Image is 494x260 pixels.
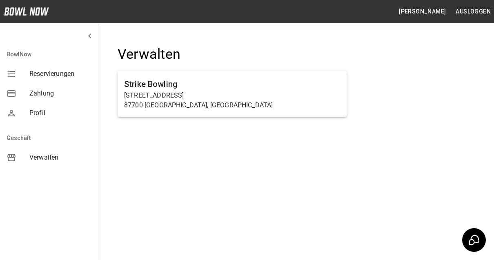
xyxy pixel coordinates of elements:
[452,4,494,19] button: Ausloggen
[4,7,49,16] img: logo
[124,78,340,91] h6: Strike Bowling
[29,153,91,162] span: Verwalten
[396,4,449,19] button: [PERSON_NAME]
[124,91,340,100] p: [STREET_ADDRESS]
[124,100,340,110] p: 87700 [GEOGRAPHIC_DATA], [GEOGRAPHIC_DATA]
[29,89,91,98] span: Zahlung
[29,108,91,118] span: Profil
[118,46,347,63] h4: Verwalten
[29,69,91,79] span: Reservierungen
